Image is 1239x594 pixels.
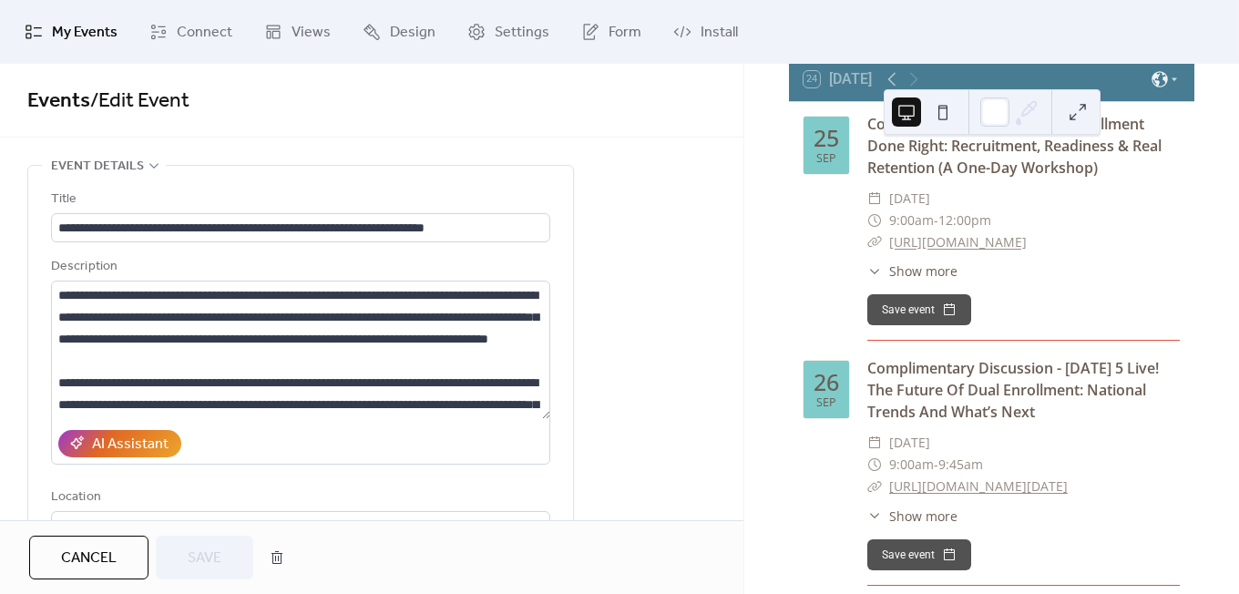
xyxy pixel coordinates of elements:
a: Connect [136,7,246,56]
a: [URL][DOMAIN_NAME][DATE] [889,477,1068,495]
div: ​ [867,231,882,253]
span: / Edit Event [90,81,189,121]
a: Form [568,7,655,56]
div: ​ [867,432,882,454]
a: Design [349,7,449,56]
span: Show more [889,261,957,281]
a: Events [27,81,90,121]
span: Install [701,22,738,44]
div: ​ [867,507,882,526]
div: Sep [816,153,836,165]
span: 12:00pm [938,210,991,231]
div: ​ [867,476,882,497]
div: ​ [867,210,882,231]
a: Complimentary Discussion - [DATE] 5 Live! The Future Of Dual Enrollment: National Trends And What... [867,358,1159,422]
div: Title [51,189,547,210]
a: My Events [11,7,131,56]
span: - [934,210,938,231]
span: 9:45am [938,454,983,476]
div: Sep [816,397,836,409]
span: [DATE] [889,432,930,454]
span: Form [609,22,641,44]
a: Views [251,7,344,56]
div: 26 [814,371,839,394]
button: Save event [867,294,971,325]
button: AI Assistant [58,430,181,457]
span: - [934,454,938,476]
div: ​ [867,261,882,281]
a: [URL][DOMAIN_NAME] [889,233,1027,251]
a: Settings [454,7,563,56]
span: My Events [52,22,118,44]
div: 25 [814,127,839,149]
span: Show more [889,507,957,526]
span: 9:00am [889,454,934,476]
a: Install [660,7,752,56]
span: Connect [177,22,232,44]
div: ​ [867,188,882,210]
span: Settings [495,22,549,44]
div: Location [51,486,547,508]
button: Cancel [29,536,148,579]
span: Event details [51,156,144,178]
span: Views [292,22,331,44]
span: 9:00am [889,210,934,231]
button: Save event [867,539,971,570]
div: AI Assistant [92,434,169,456]
span: [DATE] [889,188,930,210]
button: ​Show more [867,261,957,281]
div: ​ [867,454,882,476]
span: Cancel [61,548,117,569]
span: Design [390,22,435,44]
button: ​Show more [867,507,957,526]
a: Complimentary Series - Dual Enrollment Done Right: Recruitment, Readiness & Real Retention (A One... [867,114,1162,178]
div: Description [51,256,547,278]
